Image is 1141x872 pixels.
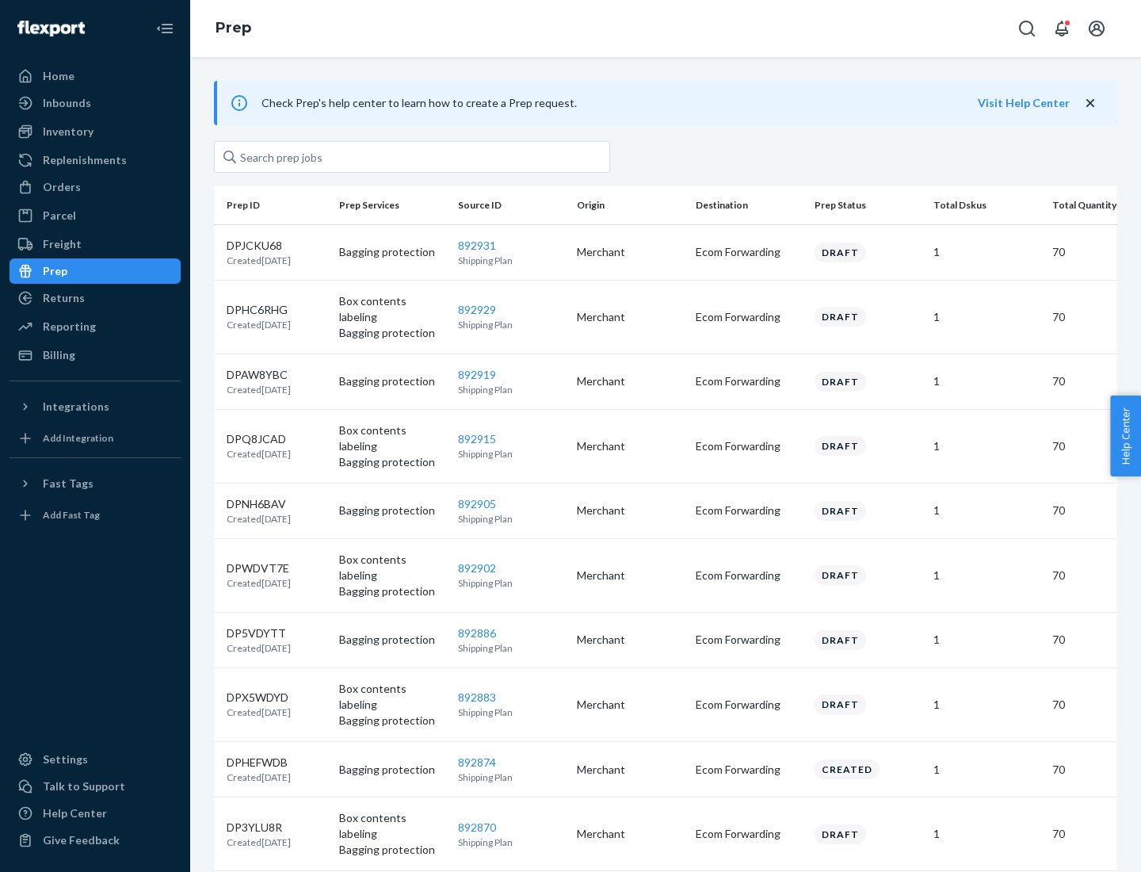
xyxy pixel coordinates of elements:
[10,471,181,496] button: Fast Tags
[1081,13,1112,44] button: Open account menu
[978,95,1070,111] button: Visit Help Center
[10,774,181,799] a: Talk to Support
[227,383,291,396] p: Created [DATE]
[458,836,564,849] p: Shipping Plan
[339,552,445,583] p: Box contents labeling
[458,706,564,719] p: Shipping Plan
[227,706,291,719] p: Created [DATE]
[43,476,93,491] div: Fast Tags
[577,244,683,260] p: Merchant
[227,690,291,706] p: DPX5WDYD
[10,394,181,419] button: Integrations
[227,576,291,590] p: Created [DATE]
[458,239,496,252] a: 892931
[227,641,291,655] p: Created [DATE]
[458,318,564,331] p: Shipping Plan
[339,681,445,713] p: Box contents labeling
[577,568,683,583] p: Merchant
[227,318,291,331] p: Created [DATE]
[815,694,866,714] div: Draft
[458,432,496,446] a: 892915
[339,293,445,325] p: Box contents labeling
[227,820,291,836] p: DP3YLU8R
[43,805,107,821] div: Help Center
[10,203,181,228] a: Parcel
[10,119,181,144] a: Inventory
[815,501,866,521] div: Draft
[927,186,1046,224] th: Total Dskus
[458,561,496,575] a: 892902
[696,503,802,518] p: Ecom Forwarding
[43,290,85,306] div: Returns
[339,842,445,858] p: Bagging protection
[458,690,496,704] a: 892883
[227,238,291,254] p: DPJCKU68
[43,431,113,445] div: Add Integration
[339,503,445,518] p: Bagging protection
[227,755,291,771] p: DPHEFWDB
[1110,396,1141,476] button: Help Center
[696,373,802,389] p: Ecom Forwarding
[214,186,333,224] th: Prep ID
[10,63,181,89] a: Home
[216,19,251,36] a: Prep
[43,508,100,522] div: Add Fast Tag
[933,309,1040,325] p: 1
[227,512,291,526] p: Created [DATE]
[1082,95,1098,112] button: close
[339,762,445,778] p: Bagging protection
[339,713,445,729] p: Bagging protection
[696,309,802,325] p: Ecom Forwarding
[339,454,445,470] p: Bagging protection
[933,373,1040,389] p: 1
[577,309,683,325] p: Merchant
[458,771,564,784] p: Shipping Plan
[10,828,181,853] button: Give Feedback
[933,438,1040,454] p: 1
[339,810,445,842] p: Box contents labeling
[10,503,181,528] a: Add Fast Tag
[43,95,91,111] div: Inbounds
[577,373,683,389] p: Merchant
[815,824,866,844] div: Draft
[458,576,564,590] p: Shipping Plan
[689,186,808,224] th: Destination
[214,141,610,173] input: Search prep jobs
[696,568,802,583] p: Ecom Forwarding
[577,762,683,778] p: Merchant
[339,325,445,341] p: Bagging protection
[149,13,181,44] button: Close Navigation
[333,186,452,224] th: Prep Services
[339,583,445,599] p: Bagging protection
[577,438,683,454] p: Merchant
[227,367,291,383] p: DPAW8YBC
[933,568,1040,583] p: 1
[458,512,564,526] p: Shipping Plan
[227,302,291,318] p: DPHC6RHG
[227,625,291,641] p: DP5VDYTT
[696,438,802,454] p: Ecom Forwarding
[933,826,1040,842] p: 1
[43,179,81,195] div: Orders
[570,186,689,224] th: Origin
[43,399,109,415] div: Integrations
[10,147,181,173] a: Replenishments
[43,778,125,794] div: Talk to Support
[933,632,1040,648] p: 1
[10,90,181,116] a: Inbounds
[696,826,802,842] p: Ecom Forwarding
[43,319,96,335] div: Reporting
[227,771,291,784] p: Created [DATE]
[1011,13,1043,44] button: Open Search Box
[43,263,67,279] div: Prep
[43,68,74,84] div: Home
[458,820,496,834] a: 892870
[10,231,181,257] a: Freight
[815,243,866,262] div: Draft
[458,641,564,655] p: Shipping Plan
[10,174,181,200] a: Orders
[808,186,927,224] th: Prep Status
[10,314,181,339] a: Reporting
[458,303,496,316] a: 892929
[10,342,181,368] a: Billing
